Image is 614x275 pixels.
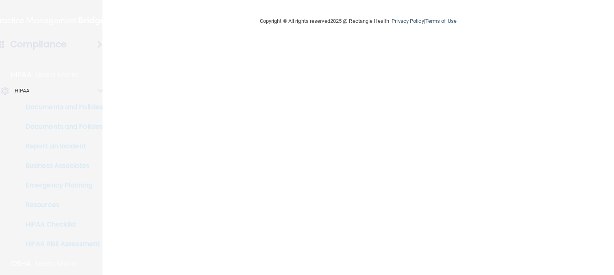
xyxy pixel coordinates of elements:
[5,162,116,170] p: Business Associates
[11,259,31,268] p: OSHA
[5,201,116,209] p: Resources
[210,8,507,34] div: Copyright © All rights reserved 2025 @ Rectangle Health | |
[36,70,79,79] p: Learn More!
[5,181,116,189] p: Emergency Planning
[35,259,78,268] p: Learn More!
[5,240,116,248] p: HIPAA Risk Assessment
[425,18,457,24] a: Terms of Use
[5,142,116,150] p: Report an Incident
[10,39,67,50] h4: Compliance
[392,18,424,24] a: Privacy Policy
[5,103,116,111] p: Documents and Policies
[5,123,116,131] p: Documents and Policies
[15,86,30,96] p: HIPAA
[5,220,116,229] p: HIPAA Checklist
[11,70,32,79] p: HIPAA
